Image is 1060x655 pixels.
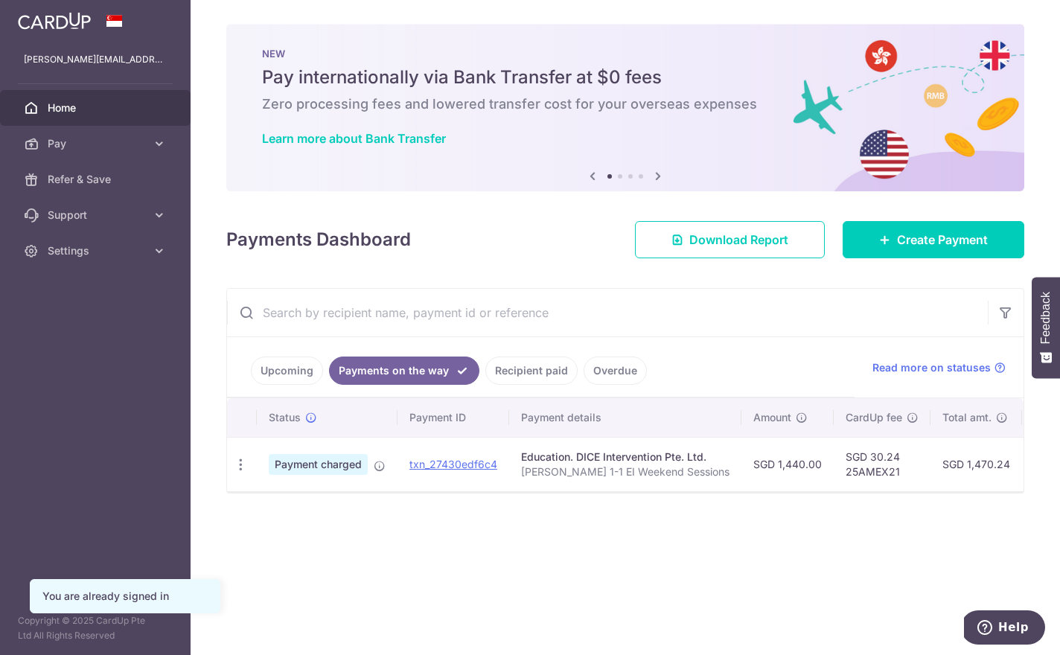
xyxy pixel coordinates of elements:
a: Upcoming [251,357,323,385]
span: Amount [753,410,791,425]
div: You are already signed in [42,589,208,604]
h6: Zero processing fees and lowered transfer cost for your overseas expenses [262,95,989,113]
span: Home [48,100,146,115]
button: Feedback - Show survey [1032,277,1060,378]
td: SGD 1,470.24 [930,437,1022,491]
td: SGD 1,440.00 [741,437,834,491]
td: SGD 30.24 25AMEX21 [834,437,930,491]
span: Pay [48,136,146,151]
p: [PERSON_NAME] 1-1 EI Weekend Sessions [521,464,729,479]
th: Payment details [509,398,741,437]
span: Read more on statuses [872,360,991,375]
input: Search by recipient name, payment id or reference [227,289,988,336]
a: Recipient paid [485,357,578,385]
p: NEW [262,48,989,60]
span: Settings [48,243,146,258]
img: Bank transfer banner [226,24,1024,191]
a: Payments on the way [329,357,479,385]
span: Download Report [689,231,788,249]
div: Education. DICE Intervention Pte. Ltd. [521,450,729,464]
span: Payment charged [269,454,368,475]
a: txn_27430edf6c4 [409,458,497,470]
span: Status [269,410,301,425]
a: Create Payment [843,221,1024,258]
iframe: Opens a widget where you can find more information [964,610,1045,648]
span: Create Payment [897,231,988,249]
th: Payment ID [397,398,509,437]
p: [PERSON_NAME][EMAIL_ADDRESS][DOMAIN_NAME] [24,52,167,67]
a: Learn more about Bank Transfer [262,131,446,146]
h5: Pay internationally via Bank Transfer at $0 fees [262,65,989,89]
span: Refer & Save [48,172,146,187]
h4: Payments Dashboard [226,226,411,253]
a: Overdue [584,357,647,385]
a: Read more on statuses [872,360,1006,375]
span: CardUp fee [846,410,902,425]
span: Feedback [1039,292,1053,344]
span: Support [48,208,146,223]
a: Download Report [635,221,825,258]
img: CardUp [18,12,91,30]
span: Total amt. [942,410,992,425]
